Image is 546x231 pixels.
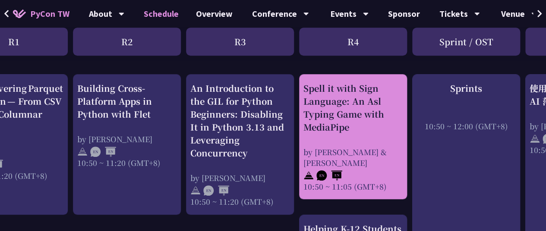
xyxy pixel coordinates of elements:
span: PyCon TW [30,7,69,20]
img: ENEN.5a408d1.svg [203,185,229,196]
div: 10:50 ~ 12:00 (GMT+8) [417,121,516,131]
div: R2 [73,28,181,56]
a: An Introduction to the GIL for Python Beginners: Disabling It in Python 3.13 and Leveraging Concu... [190,82,290,207]
a: Building Cross-Platform Apps in Python with Flet by [PERSON_NAME] 10:50 ~ 11:20 (GMT+8) [77,82,177,207]
div: Spell it with Sign Language: An Asl Typing Game with MediaPipe [303,82,403,134]
a: Spell it with Sign Language: An Asl Typing Game with MediaPipe by [PERSON_NAME] & [PERSON_NAME] 1... [303,82,403,192]
div: Building Cross-Platform Apps in Python with Flet [77,82,177,121]
div: 10:50 ~ 11:20 (GMT+8) [190,196,290,207]
img: svg+xml;base64,PHN2ZyB4bWxucz0iaHR0cDovL3d3dy53My5vcmcvMjAwMC9zdmciIHdpZHRoPSIyNCIgaGVpZ2h0PSIyNC... [77,147,88,157]
img: Home icon of PyCon TW 2025 [13,9,26,18]
div: Sprint / OST [412,28,520,56]
div: R4 [299,28,407,56]
img: ENEN.5a408d1.svg [316,170,342,181]
div: by [PERSON_NAME] [190,172,290,183]
div: by [PERSON_NAME] & [PERSON_NAME] [303,147,403,168]
a: PyCon TW [4,3,78,25]
div: An Introduction to the GIL for Python Beginners: Disabling It in Python 3.13 and Leveraging Concu... [190,82,290,159]
div: by [PERSON_NAME] [77,134,177,144]
img: svg+xml;base64,PHN2ZyB4bWxucz0iaHR0cDovL3d3dy53My5vcmcvMjAwMC9zdmciIHdpZHRoPSIyNCIgaGVpZ2h0PSIyNC... [303,170,314,181]
div: 10:50 ~ 11:20 (GMT+8) [77,157,177,168]
div: 10:50 ~ 11:05 (GMT+8) [303,181,403,192]
div: Sprints [417,82,516,95]
img: svg+xml;base64,PHN2ZyB4bWxucz0iaHR0cDovL3d3dy53My5vcmcvMjAwMC9zdmciIHdpZHRoPSIyNCIgaGVpZ2h0PSIyNC... [530,134,540,144]
div: R3 [186,28,294,56]
img: ENEN.5a408d1.svg [90,147,116,157]
img: svg+xml;base64,PHN2ZyB4bWxucz0iaHR0cDovL3d3dy53My5vcmcvMjAwMC9zdmciIHdpZHRoPSIyNCIgaGVpZ2h0PSIyNC... [190,185,201,196]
